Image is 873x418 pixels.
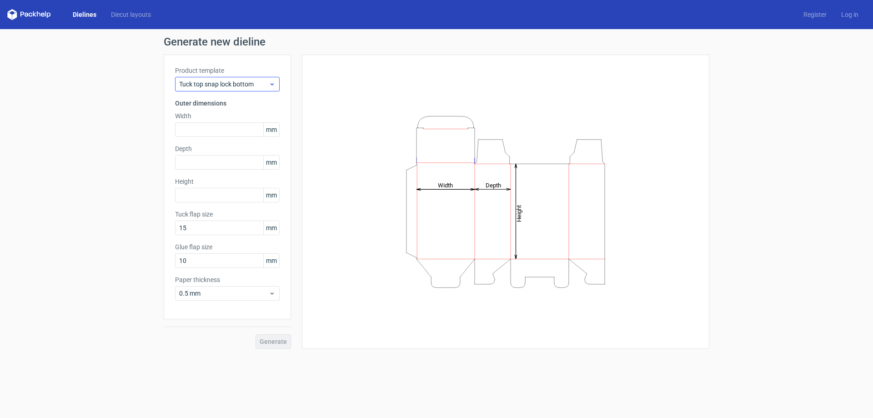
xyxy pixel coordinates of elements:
a: Dielines [65,10,104,19]
a: Diecut layouts [104,10,158,19]
label: Tuck flap size [175,210,280,219]
a: Register [796,10,834,19]
tspan: Depth [486,181,501,188]
label: Depth [175,144,280,153]
label: Width [175,111,280,121]
span: Tuck top snap lock bottom [179,80,269,89]
h1: Generate new dieline [164,36,709,47]
label: Height [175,177,280,186]
tspan: Width [438,181,453,188]
h3: Outer dimensions [175,99,280,108]
span: mm [263,221,279,235]
a: Log in [834,10,866,19]
span: 0.5 mm [179,289,269,298]
label: Paper thickness [175,275,280,284]
span: mm [263,254,279,267]
label: Product template [175,66,280,75]
span: mm [263,123,279,136]
tspan: Height [516,205,522,222]
span: mm [263,188,279,202]
label: Glue flap size [175,242,280,252]
span: mm [263,156,279,169]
